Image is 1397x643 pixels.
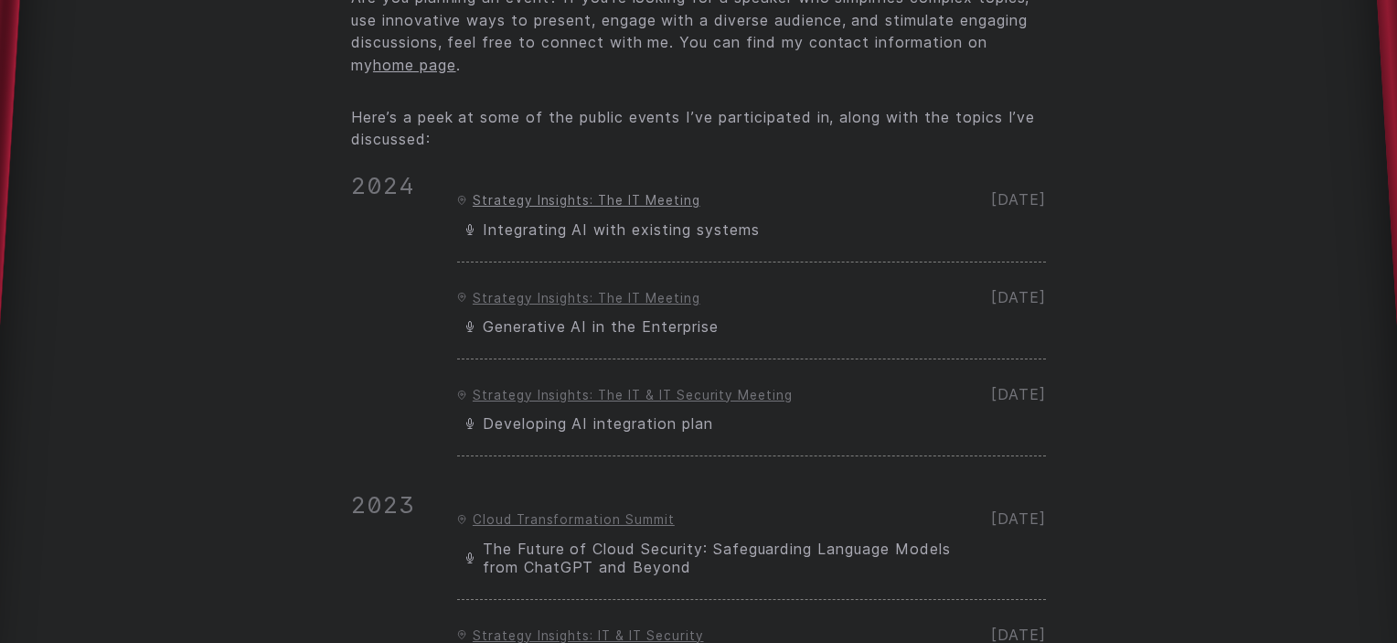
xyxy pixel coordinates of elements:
[351,166,415,457] div: 2024
[473,628,704,643] a: Strategy Insights: IT & IT Security
[991,509,1046,528] span: [DATE]
[473,512,675,527] a: Cloud Transformation Summit
[351,106,1046,151] p: Here’s a peek at some of the public events I’ve participated in, along with the topics I’ve discu...
[473,291,700,305] a: Strategy Insights: The IT Meeting
[483,220,760,239] span: Integrating AI with existing systems
[483,317,719,336] span: Generative AI in the Enterprise
[991,288,1046,306] span: [DATE]
[483,414,713,433] span: Developing AI integration plan
[483,540,976,576] span: The Future of Cloud Security: Safeguarding Language Models from ChatGPT and Beyond
[473,388,793,402] a: Strategy Insights: The IT & IT Security Meeting
[373,56,456,74] a: home page
[473,193,700,208] a: Strategy Insights: The IT Meeting
[991,190,1046,209] span: [DATE]
[991,385,1046,403] span: [DATE]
